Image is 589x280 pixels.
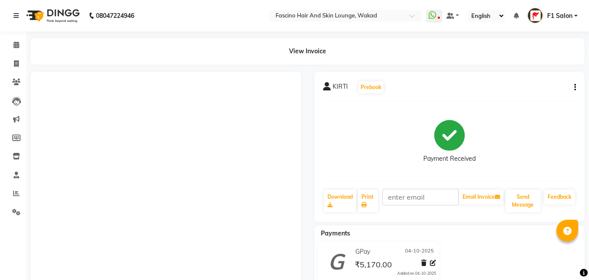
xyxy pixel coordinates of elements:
span: F1 Salon [547,11,572,21]
button: Prebook [358,81,384,93]
button: Send Message [505,190,541,212]
a: Feedback [544,190,575,204]
span: GPay [355,247,370,256]
div: Payment Received [423,154,476,163]
a: Download [324,190,356,212]
span: Payments [321,229,350,237]
img: logo [22,3,82,28]
div: View Invoice [31,38,585,65]
span: 04-10-2025 [405,247,434,256]
img: F1 Salon [528,8,543,23]
b: 08047224946 [96,3,134,28]
a: Print [358,190,378,212]
input: enter email [382,189,459,205]
button: Email Invoice [459,190,504,204]
div: Added on 04-10-2025 [397,270,436,277]
span: ₹5,170.00 [355,259,392,272]
span: KIRTI [333,82,348,94]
